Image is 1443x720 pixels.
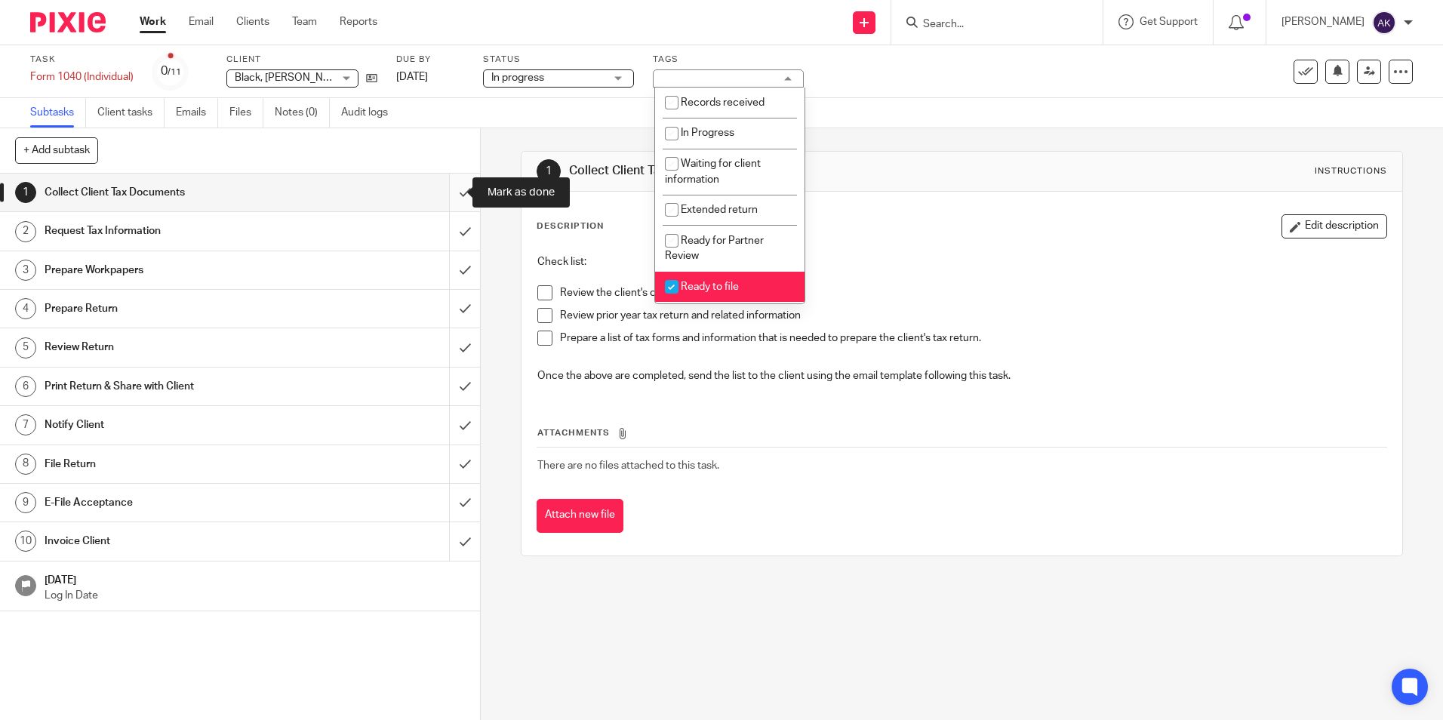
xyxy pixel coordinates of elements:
[229,98,263,128] a: Files
[15,414,36,435] div: 7
[176,98,218,128] a: Emails
[1372,11,1396,35] img: svg%3E
[665,158,761,185] span: Waiting for client information
[30,12,106,32] img: Pixie
[560,331,1386,346] p: Prepare a list of tax forms and information that is needed to prepare the client's tax return.
[15,454,36,475] div: 8
[97,98,165,128] a: Client tasks
[1140,17,1198,27] span: Get Support
[226,54,377,66] label: Client
[560,285,1386,300] p: Review the client's completed tax organizer
[340,14,377,29] a: Reports
[15,182,36,203] div: 1
[681,282,739,292] span: Ready to file
[15,492,36,513] div: 9
[1315,165,1387,177] div: Instructions
[483,54,634,66] label: Status
[30,98,86,128] a: Subtasks
[45,297,304,320] h1: Prepare Return
[560,308,1386,323] p: Review prior year tax return and related information
[45,588,466,603] p: Log In Date
[537,220,604,232] p: Description
[236,14,269,29] a: Clients
[681,205,758,215] span: Extended return
[653,54,804,66] label: Tags
[292,14,317,29] a: Team
[537,254,1386,269] p: Check list:
[45,569,466,588] h1: [DATE]
[45,453,304,475] h1: File Return
[396,54,464,66] label: Due by
[45,375,304,398] h1: Print Return & Share with Client
[537,368,1386,383] p: Once the above are completed, send the list to the client using the email template following this...
[15,221,36,242] div: 2
[537,429,610,437] span: Attachments
[537,460,719,471] span: There are no files attached to this task.
[45,336,304,358] h1: Review Return
[537,499,623,533] button: Attach new file
[45,530,304,552] h1: Invoice Client
[30,69,134,85] div: Form 1040 (Individual)
[1281,214,1387,238] button: Edit description
[15,298,36,319] div: 4
[235,72,453,83] span: Black, [PERSON_NAME] and [PERSON_NAME]
[396,72,428,82] span: [DATE]
[341,98,399,128] a: Audit logs
[921,18,1057,32] input: Search
[189,14,214,29] a: Email
[681,97,765,108] span: Records received
[140,14,166,29] a: Work
[275,98,330,128] a: Notes (0)
[15,531,36,552] div: 10
[665,235,764,262] span: Ready for Partner Review
[15,376,36,397] div: 6
[30,54,134,66] label: Task
[569,163,994,179] h1: Collect Client Tax Documents
[45,259,304,282] h1: Prepare Workpapers
[45,220,304,242] h1: Request Tax Information
[161,63,181,80] div: 0
[45,491,304,514] h1: E-File Acceptance
[45,181,304,204] h1: Collect Client Tax Documents
[491,72,544,83] span: In progress
[15,137,98,163] button: + Add subtask
[15,260,36,281] div: 3
[45,414,304,436] h1: Notify Client
[1281,14,1365,29] p: [PERSON_NAME]
[537,159,561,183] div: 1
[15,337,36,358] div: 5
[168,68,181,76] small: /11
[681,128,734,138] span: In Progress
